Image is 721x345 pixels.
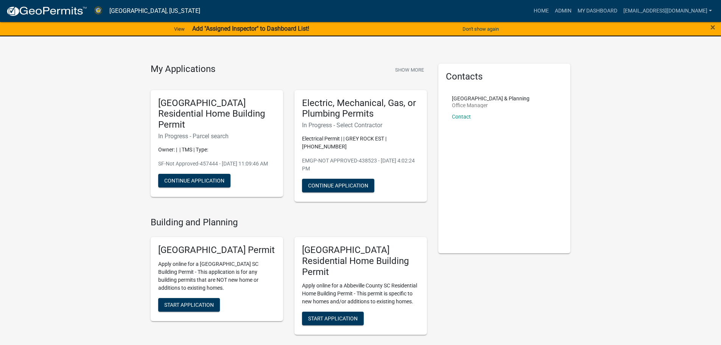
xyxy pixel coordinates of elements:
[158,298,220,312] button: Start Application
[552,4,575,18] a: Admin
[459,23,502,35] button: Don't show again
[151,64,215,75] h4: My Applications
[575,4,620,18] a: My Dashboard
[164,301,214,308] span: Start Application
[158,174,230,187] button: Continue Application
[302,98,419,120] h5: Electric, Mechanical, Gas, or Plumbing Permits
[392,64,427,76] button: Show More
[158,133,276,140] h6: In Progress - Parcel search
[452,96,529,101] p: [GEOGRAPHIC_DATA] & Planning
[302,135,419,151] p: Electrical Permit | | GREY ROCK EST | [PHONE_NUMBER]
[151,217,427,228] h4: Building and Planning
[158,146,276,154] p: Owner: | | TMS | Type:
[308,315,358,322] span: Start Application
[452,103,529,108] p: Office Manager
[302,312,364,325] button: Start Application
[158,260,276,292] p: Apply online for a [GEOGRAPHIC_DATA] SC Building Permit - This application is for any building pe...
[93,6,103,16] img: Abbeville County, South Carolina
[620,4,715,18] a: [EMAIL_ADDRESS][DOMAIN_NAME]
[302,245,419,277] h5: [GEOGRAPHIC_DATA] Residential Home Building Permit
[446,71,563,82] h5: Contacts
[302,157,419,173] p: EMGP-NOT APPROVED-438523 - [DATE] 4:02:24 PM
[452,114,471,120] a: Contact
[158,245,276,256] h5: [GEOGRAPHIC_DATA] Permit
[302,282,419,306] p: Apply online for a Abbeville County SC Residential Home Building Permit - This permit is specific...
[531,4,552,18] a: Home
[158,160,276,168] p: SF-Not Approved-457444 - [DATE] 11:09:46 AM
[109,5,200,17] a: [GEOGRAPHIC_DATA], [US_STATE]
[710,23,715,32] button: Close
[192,25,309,32] strong: Add "Assigned Inspector" to Dashboard List!
[158,98,276,130] h5: [GEOGRAPHIC_DATA] Residential Home Building Permit
[302,179,374,192] button: Continue Application
[302,122,419,129] h6: In Progress - Select Contractor
[710,22,715,33] span: ×
[171,23,188,35] a: View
